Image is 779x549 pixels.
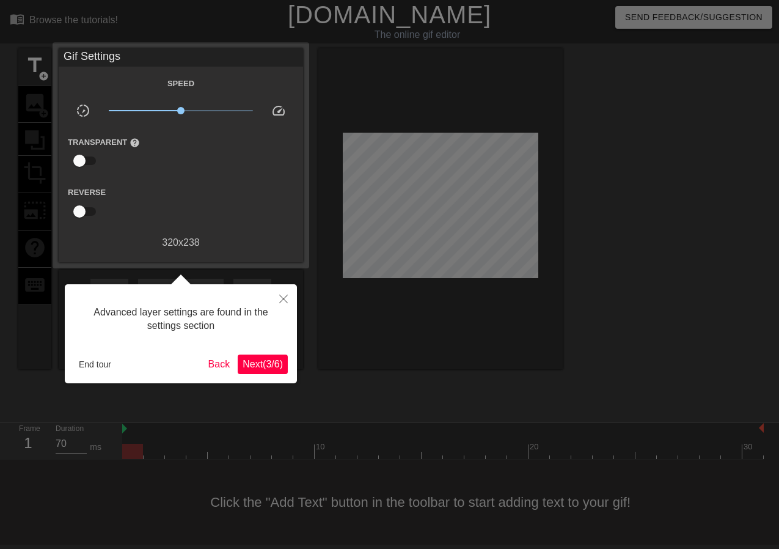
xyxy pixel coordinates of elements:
[238,355,288,374] button: Next
[243,359,283,369] span: Next ( 3 / 6 )
[270,284,297,312] button: Close
[74,355,116,374] button: End tour
[74,293,288,345] div: Advanced layer settings are found in the settings section
[203,355,235,374] button: Back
